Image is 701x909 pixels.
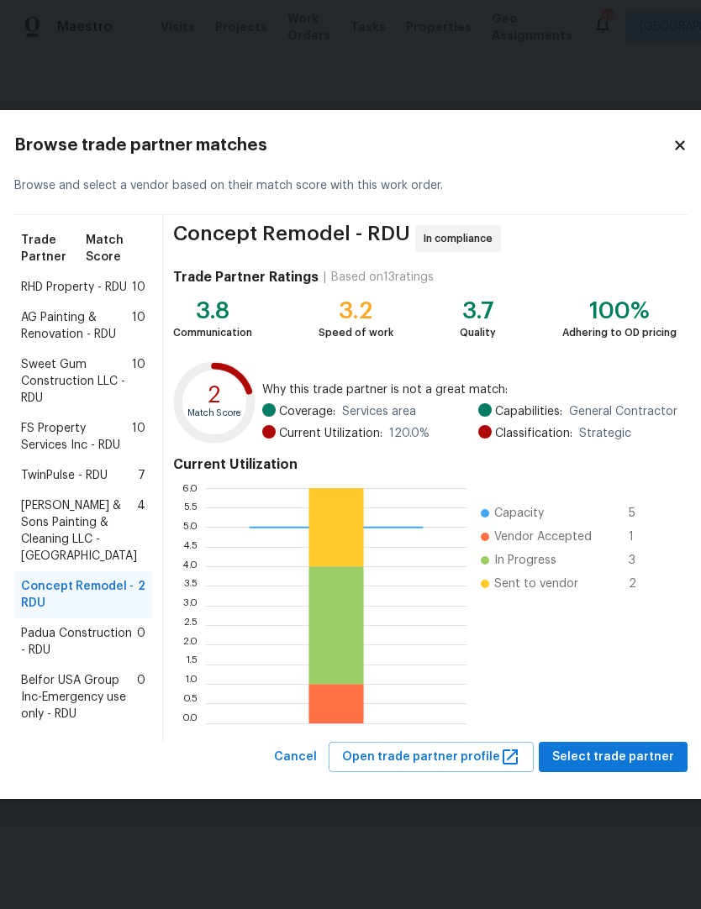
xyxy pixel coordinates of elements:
button: Cancel [267,742,324,773]
div: 3.7 [460,302,496,319]
span: Select trade partner [552,747,674,768]
h4: Current Utilization [173,456,677,473]
span: 2 [138,578,145,612]
div: | [319,269,331,286]
text: 2 [208,384,221,407]
span: General Contractor [569,403,677,420]
text: 1.5 [185,659,198,669]
span: 10 [132,279,145,296]
span: Cancel [274,747,317,768]
span: Classification: [495,425,572,442]
text: 3.0 [182,600,198,610]
span: Capacity [494,505,544,522]
button: Open trade partner profile [329,742,534,773]
span: 0 [137,672,145,722]
h2: Browse trade partner matches [14,137,672,154]
text: 0.5 [182,698,198,708]
button: Select trade partner [539,742,688,773]
span: Vendor Accepted [494,528,592,545]
text: 5.5 [183,502,198,512]
div: Adhering to OD pricing [562,324,677,341]
text: 4.0 [182,561,198,571]
span: 5 [629,505,656,522]
span: 7 [138,467,145,484]
span: 1 [629,528,656,545]
span: Current Utilization: [279,425,382,442]
text: 2.5 [183,620,198,630]
text: 3.5 [183,581,198,591]
span: Open trade partner profile [342,747,520,768]
text: 5.0 [182,522,198,532]
span: Belfor USA Group Inc-Emergency use only - RDU [21,672,137,722]
span: [PERSON_NAME] & Sons Painting & Cleaning LLC - [GEOGRAPHIC_DATA] [21,497,137,565]
h4: Trade Partner Ratings [173,269,319,286]
span: Concept Remodel - RDU [21,578,138,612]
text: 1.0 [184,679,198,689]
span: Capabilities: [495,403,562,420]
span: Strategic [579,425,631,442]
span: Services area [342,403,416,420]
text: 0.0 [182,717,198,728]
span: 10 [132,420,145,454]
div: Browse and select a vendor based on their match score with this work order. [14,157,688,215]
div: 3.2 [319,302,393,319]
span: 10 [132,309,145,343]
div: Quality [460,324,496,341]
span: Sweet Gum Construction LLC - RDU [21,356,132,407]
span: RHD Property - RDU [21,279,127,296]
span: FS Property Services Inc - RDU [21,420,132,454]
div: Based on 13 ratings [331,269,434,286]
span: 4 [137,497,145,565]
text: 6.0 [182,482,198,492]
span: AG Painting & Renovation - RDU [21,309,132,343]
span: TwinPulse - RDU [21,467,108,484]
span: In compliance [424,230,499,247]
span: Trade Partner [21,232,87,265]
span: Why this trade partner is not a great match: [262,381,677,398]
span: In Progress [494,552,556,569]
div: Communication [173,324,252,341]
span: 10 [132,356,145,407]
span: Padua Construction - RDU [21,625,137,659]
span: 3 [629,552,656,569]
div: Speed of work [319,324,393,341]
span: 120.0 % [389,425,430,442]
text: 4.5 [182,541,198,551]
div: 100% [562,302,677,319]
span: Match Score [86,232,145,265]
span: Coverage: [279,403,335,420]
span: Sent to vendor [494,575,578,592]
text: 2.0 [182,639,198,649]
span: Concept Remodel - RDU [173,225,410,252]
text: Match Score [187,409,241,418]
div: 3.8 [173,302,252,319]
span: 0 [137,625,145,659]
span: 2 [629,575,656,592]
